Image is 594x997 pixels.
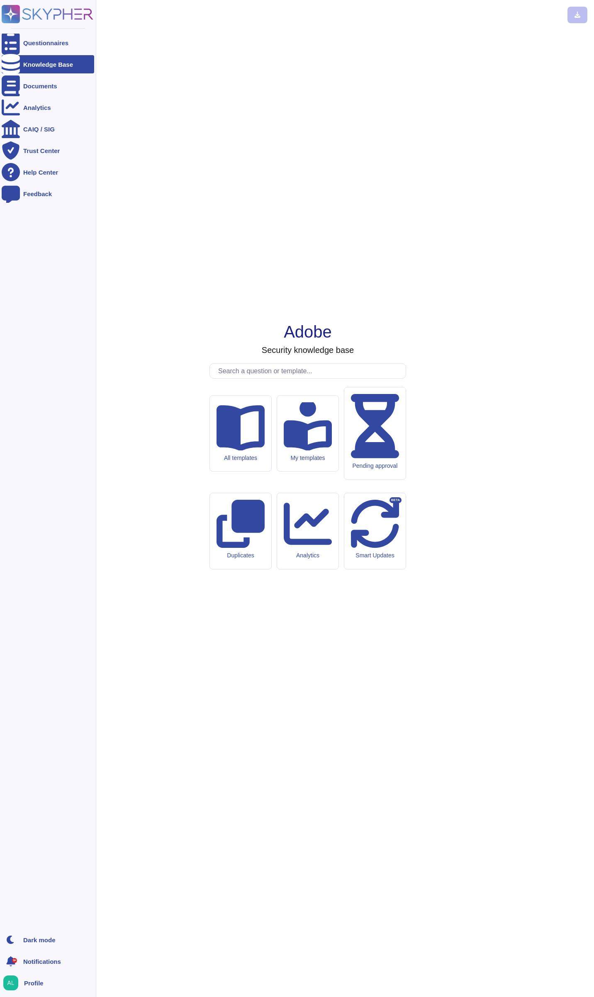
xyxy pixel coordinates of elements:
div: Analytics [23,105,51,111]
a: Feedback [2,185,94,203]
a: Documents [2,77,94,95]
a: Knowledge Base [2,55,94,73]
div: Duplicates [217,552,265,559]
h1: Adobe [284,322,332,342]
a: Analytics [2,98,94,117]
input: Search a question or template... [214,364,406,378]
div: Pending approval [351,462,399,469]
div: Smart Updates [351,552,399,559]
div: Documents [23,83,57,89]
div: BETA [390,497,402,503]
span: Notifications [23,958,61,965]
a: Questionnaires [2,34,94,52]
div: Help Center [23,169,58,175]
a: CAIQ / SIG [2,120,94,138]
div: Knowledge Base [23,61,73,68]
div: All templates [217,455,265,462]
div: 9+ [12,958,17,963]
div: My templates [284,455,332,462]
img: user [3,975,18,990]
div: Questionnaires [23,40,68,46]
a: Help Center [2,163,94,181]
div: Analytics [284,552,332,559]
div: Feedback [23,191,52,197]
div: Dark mode [23,937,56,943]
button: user [2,974,24,992]
div: Trust Center [23,148,60,154]
a: Trust Center [2,141,94,160]
h3: Security knowledge base [262,345,354,355]
div: CAIQ / SIG [23,126,55,132]
span: Profile [24,980,44,986]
